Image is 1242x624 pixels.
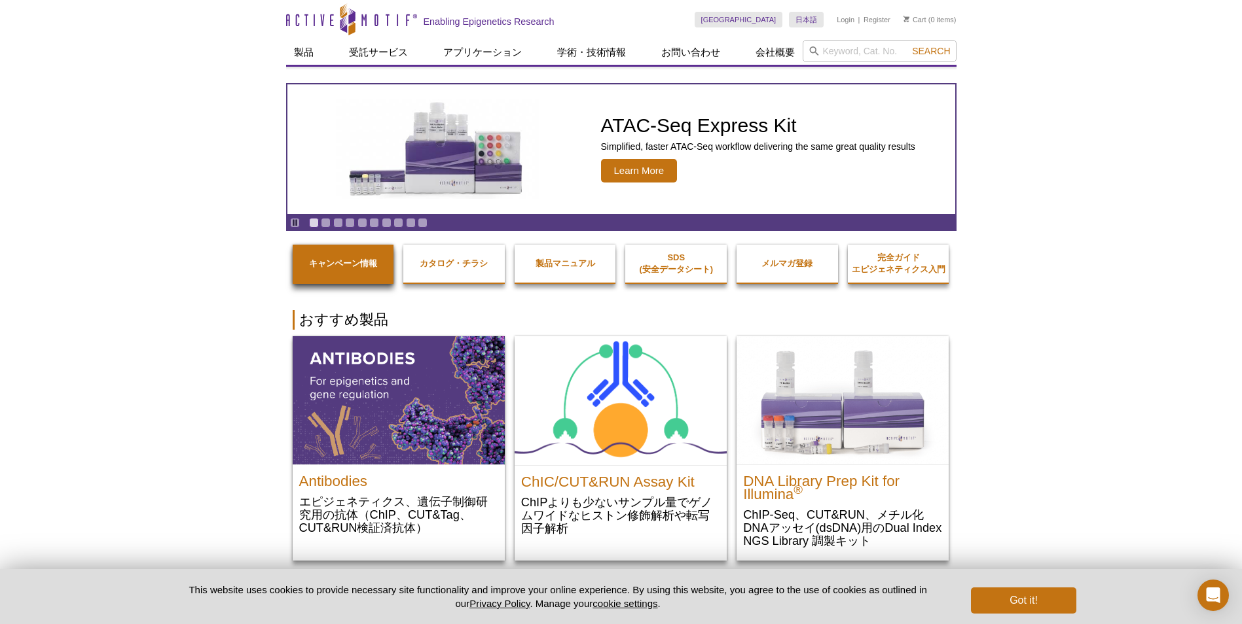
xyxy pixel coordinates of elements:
[794,483,803,496] sup: ®
[601,159,678,182] span: Learn More
[515,336,727,548] a: ChIC/CUT&RUN Assay Kit ChIC/CUT&RUN Assay Kit ChIPよりも少ないサンプル量でゲノムワイドなヒストン修飾解析や転写因子解析
[1197,580,1229,611] div: Open Intercom Messenger
[864,15,890,24] a: Register
[743,468,942,501] h2: DNA Library Prep Kit for Illumina
[639,252,713,274] strong: SDS (安全データシート)
[803,40,957,62] input: Keyword, Cat. No.
[406,218,416,228] a: Go to slide 9
[521,495,720,535] p: ChIPよりも少ないサンプル量でゲノムワイドなヒストン修飾解析や転写因子解析
[601,141,915,152] p: Simplified, faster ATAC-Seq workflow delivering the same great quality results
[695,12,783,27] a: [GEOGRAPHIC_DATA]
[287,84,955,214] a: ATAC-Seq Express Kit ATAC-Seq Express Kit Simplified, faster ATAC-Seq workflow delivering the sam...
[341,40,416,65] a: 受託サービス
[321,218,331,228] a: Go to slide 2
[852,252,945,274] strong: 完全ガイド エピジェネティクス入門
[748,40,803,65] a: 会社概要
[737,336,949,464] img: DNA Library Prep Kit for Illumina
[625,239,727,288] a: SDS(安全データシート)
[837,15,854,24] a: Login
[971,587,1076,614] button: Got it!
[286,40,321,65] a: 製品
[908,45,954,57] button: Search
[521,469,720,489] h2: ChIC/CUT&RUN Assay Kit
[329,99,545,199] img: ATAC-Seq Express Kit
[912,46,950,56] span: Search
[743,508,942,547] p: ChIP-Seq、CUT&RUN、メチル化DNAアッセイ(dsDNA)用のDual Index NGS Library 調製キット
[424,16,555,27] h2: Enabling Epigenetics Research
[761,258,813,268] strong: メルマガ登録
[469,598,530,609] a: Privacy Policy
[789,12,824,27] a: 日本語
[904,16,909,22] img: Your Cart
[403,245,505,283] a: カタログ・チラシ
[333,218,343,228] a: Go to slide 3
[166,583,950,610] p: This website uses cookies to provide necessary site functionality and improve your online experie...
[293,336,505,464] img: All Antibodies
[848,239,949,288] a: 完全ガイドエピジェネティクス入門
[904,15,926,24] a: Cart
[290,218,300,228] a: Toggle autoplay
[345,218,355,228] a: Go to slide 4
[293,336,505,547] a: All Antibodies Antibodies エピジェネティクス、遺伝子制御研究用の抗体（ChIP、CUT&Tag、CUT&RUN検証済抗体）
[357,218,367,228] a: Go to slide 5
[287,84,955,214] article: ATAC-Seq Express Kit
[299,468,498,488] h2: Antibodies
[601,116,915,135] h2: ATAC-Seq Express Kit
[418,218,428,228] a: Go to slide 10
[737,245,838,283] a: メルマガ登録
[435,40,530,65] a: アプリケーション
[515,245,616,283] a: 製品マニュアル
[737,336,949,561] a: DNA Library Prep Kit for Illumina DNA Library Prep Kit for Illumina® ChIP-Seq、CUT&RUN、メチル化DNAアッセイ...
[299,494,498,534] p: エピジェネティクス、遺伝子制御研究用の抗体（ChIP、CUT&Tag、CUT&RUN検証済抗体）
[382,218,392,228] a: Go to slide 7
[858,12,860,27] li: |
[369,218,379,228] a: Go to slide 6
[536,258,595,268] strong: 製品マニュアル
[293,245,394,283] a: キャンペーン情報
[549,40,634,65] a: 学術・技術情報
[653,40,728,65] a: お問い合わせ
[293,310,950,330] h2: おすすめ製品
[420,258,488,268] strong: カタログ・チラシ
[393,218,403,228] a: Go to slide 8
[904,12,957,27] li: (0 items)
[593,598,657,609] button: cookie settings
[309,218,319,228] a: Go to slide 1
[515,336,727,465] img: ChIC/CUT&RUN Assay Kit
[309,258,377,268] strong: キャンペーン情報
